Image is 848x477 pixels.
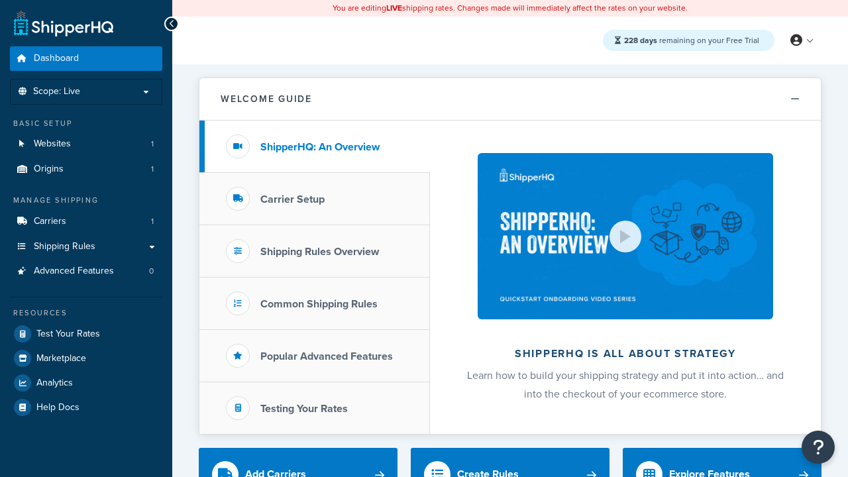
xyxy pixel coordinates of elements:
[10,259,162,284] a: Advanced Features0
[34,138,71,150] span: Websites
[33,86,80,97] span: Scope: Live
[221,94,312,104] h2: Welcome Guide
[478,153,773,319] img: ShipperHQ is all about strategy
[10,132,162,156] a: Websites1
[34,216,66,227] span: Carriers
[10,209,162,234] a: Carriers1
[10,235,162,259] a: Shipping Rules
[10,259,162,284] li: Advanced Features
[465,348,786,360] h2: ShipperHQ is all about strategy
[10,157,162,182] li: Origins
[624,34,759,46] span: remaining on your Free Trial
[149,266,154,277] span: 0
[260,403,348,415] h3: Testing Your Rates
[10,46,162,71] a: Dashboard
[10,346,162,370] a: Marketplace
[10,118,162,129] div: Basic Setup
[36,329,100,340] span: Test Your Rates
[10,209,162,234] li: Carriers
[10,322,162,346] a: Test Your Rates
[10,396,162,419] a: Help Docs
[467,368,784,401] span: Learn how to build your shipping strategy and put it into action… and into the checkout of your e...
[199,78,821,121] button: Welcome Guide
[10,157,162,182] a: Origins1
[386,2,402,14] b: LIVE
[36,378,73,389] span: Analytics
[260,193,325,205] h3: Carrier Setup
[260,246,379,258] h3: Shipping Rules Overview
[260,141,380,153] h3: ShipperHQ: An Overview
[151,216,154,227] span: 1
[10,195,162,206] div: Manage Shipping
[34,164,64,175] span: Origins
[34,266,114,277] span: Advanced Features
[151,138,154,150] span: 1
[151,164,154,175] span: 1
[36,353,86,364] span: Marketplace
[260,350,393,362] h3: Popular Advanced Features
[10,132,162,156] li: Websites
[10,307,162,319] div: Resources
[34,241,95,252] span: Shipping Rules
[34,53,79,64] span: Dashboard
[36,402,79,413] span: Help Docs
[10,371,162,395] a: Analytics
[624,34,657,46] strong: 228 days
[260,298,378,310] h3: Common Shipping Rules
[802,431,835,464] button: Open Resource Center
